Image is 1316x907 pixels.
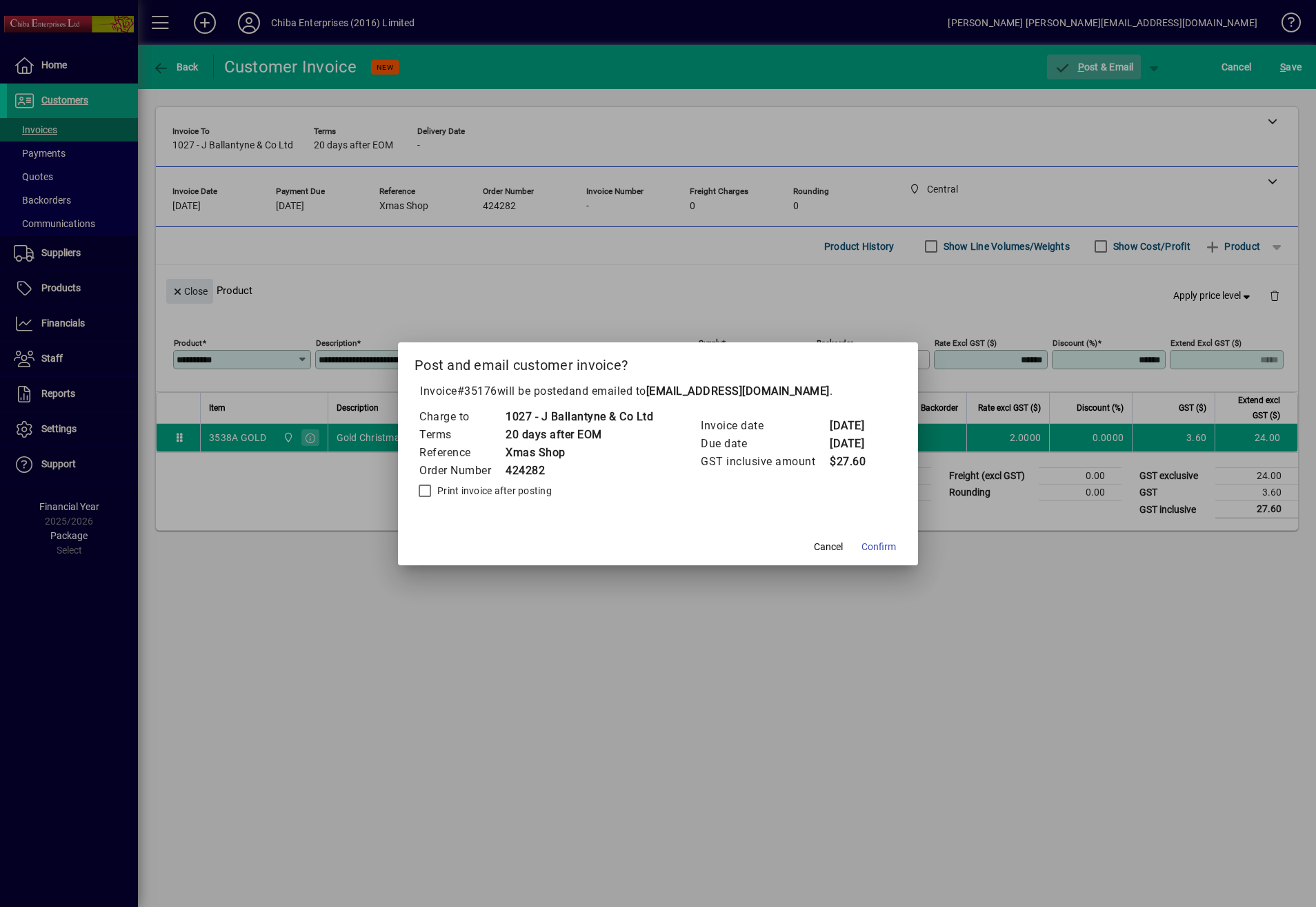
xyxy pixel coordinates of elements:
span: Confirm [861,540,896,554]
td: Charge to [419,408,505,426]
td: [DATE] [829,417,884,435]
p: Invoice will be posted . [415,383,901,400]
td: 424282 [505,462,653,480]
b: [EMAIL_ADDRESS][DOMAIN_NAME] [646,384,830,398]
td: Reference [419,444,505,462]
span: #35176 [457,384,497,398]
h2: Post and email customer invoice? [398,342,918,382]
td: 20 days after EOM [505,426,653,444]
button: Cancel [806,535,850,560]
span: and emailed to [569,384,830,398]
span: Cancel [814,540,843,554]
label: Print invoice after posting [435,484,552,498]
td: Order Number [419,462,505,480]
td: Invoice date [700,417,829,435]
td: $27.60 [829,453,884,471]
td: [DATE] [829,435,884,453]
td: GST inclusive amount [700,453,829,471]
button: Confirm [856,535,901,560]
td: Due date [700,435,829,453]
td: Xmas Shop [505,444,653,462]
td: Terms [419,426,505,444]
td: 1027 - J Ballantyne & Co Ltd [505,408,653,426]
